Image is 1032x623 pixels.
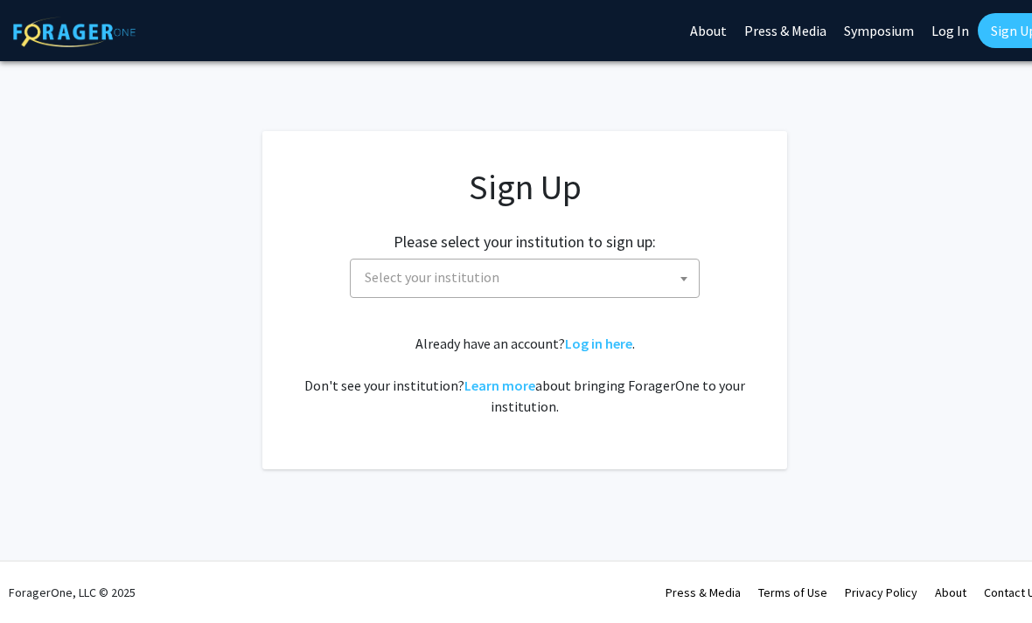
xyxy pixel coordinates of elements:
[845,585,917,600] a: Privacy Policy
[297,333,752,417] div: Already have an account? . Don't see your institution? about bringing ForagerOne to your institut...
[365,268,499,286] span: Select your institution
[9,562,136,623] div: ForagerOne, LLC © 2025
[350,259,700,298] span: Select your institution
[394,232,656,252] h2: Please select your institution to sign up:
[565,335,632,352] a: Log in here
[13,17,136,47] img: ForagerOne Logo
[935,585,966,600] a: About
[297,166,752,208] h1: Sign Up
[464,377,535,394] a: Learn more about bringing ForagerOne to your institution
[758,585,827,600] a: Terms of Use
[666,585,741,600] a: Press & Media
[358,260,699,295] span: Select your institution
